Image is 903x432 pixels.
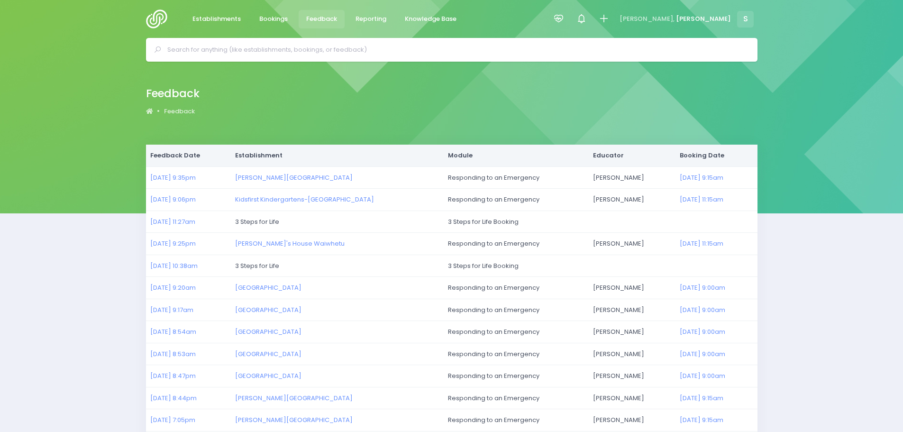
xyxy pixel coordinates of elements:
span: Reporting [356,14,386,24]
td: Responding to an Emergency [444,277,588,299]
a: Reporting [348,10,394,28]
a: [GEOGRAPHIC_DATA] [235,283,301,292]
td: Responding to an Emergency [444,189,588,211]
a: Feedback [299,10,345,28]
a: [DATE] 8:44pm [150,394,197,403]
td: Responding to an Emergency [444,299,588,321]
td: Responding to an Emergency [444,365,588,387]
input: Search for anything (like establishments, bookings, or feedback) [167,43,744,57]
td: [PERSON_NAME] [588,166,675,189]
a: [GEOGRAPHIC_DATA] [235,349,301,358]
a: [DATE] 9:06pm [150,195,196,204]
a: Kidsfirst Kindergartens-[GEOGRAPHIC_DATA] [235,195,374,204]
td: [PERSON_NAME] [588,299,675,321]
a: [DATE] 9:00am [680,283,725,292]
td: [PERSON_NAME] [588,365,675,387]
td: 3 Steps for Life Booking [444,211,757,233]
a: [GEOGRAPHIC_DATA] [235,327,301,336]
a: [DATE] 8:54am [150,327,196,336]
a: [DATE] 9:15am [680,415,723,424]
a: [DATE] 11:15am [680,195,723,204]
a: [GEOGRAPHIC_DATA] [235,305,301,314]
th: Educator [588,145,675,166]
a: [DATE] 11:27am [150,217,195,226]
td: Responding to an Emergency [444,166,588,189]
span: Bookings [259,14,288,24]
td: Responding to an Emergency [444,321,588,343]
a: [DATE] 9:00am [680,305,725,314]
a: [DATE] 11:15am [680,239,723,248]
td: 3 Steps for Life Booking [444,255,757,277]
a: Bookings [252,10,296,28]
a: [DATE] 9:35pm [150,173,196,182]
a: [DATE] 10:38am [150,261,198,270]
span: [PERSON_NAME], [620,14,675,24]
h2: Feedback [146,87,200,100]
span: Knowledge Base [405,14,456,24]
a: [DATE] 9:00am [680,371,725,380]
td: Responding to an Emergency [444,409,588,432]
a: [DATE] 9:15am [680,394,723,403]
td: [PERSON_NAME] [588,409,675,432]
td: Responding to an Emergency [444,343,588,365]
span: Establishments [192,14,241,24]
span: 3 Steps for Life [235,261,279,270]
th: Establishment [230,145,443,166]
img: Logo [146,9,173,28]
th: Module [444,145,588,166]
span: 3 Steps for Life [235,217,279,226]
a: [PERSON_NAME][GEOGRAPHIC_DATA] [235,415,353,424]
th: Booking Date [675,145,757,166]
a: Knowledge Base [397,10,465,28]
a: [DATE] 8:53am [150,349,196,358]
span: [PERSON_NAME] [676,14,731,24]
a: Establishments [185,10,249,28]
a: Feedback [164,107,195,116]
td: [PERSON_NAME] [588,277,675,299]
a: [DATE] 9:00am [680,327,725,336]
a: [DATE] 9:25pm [150,239,196,248]
td: [PERSON_NAME] [588,233,675,255]
td: [PERSON_NAME] [588,189,675,211]
a: [DATE] 8:47pm [150,371,196,380]
td: Responding to an Emergency [444,387,588,409]
a: [PERSON_NAME][GEOGRAPHIC_DATA] [235,173,353,182]
th: Feedback Date [146,145,231,166]
td: [PERSON_NAME] [588,387,675,409]
a: [DATE] 9:17am [150,305,193,314]
a: [GEOGRAPHIC_DATA] [235,371,301,380]
span: Feedback [306,14,337,24]
td: [PERSON_NAME] [588,321,675,343]
a: [PERSON_NAME][GEOGRAPHIC_DATA] [235,394,353,403]
td: [PERSON_NAME] [588,343,675,365]
a: [PERSON_NAME]'s House Waiwhetu [235,239,345,248]
a: [DATE] 9:15am [680,173,723,182]
a: [DATE] 9:00am [680,349,725,358]
a: [DATE] 9:20am [150,283,196,292]
td: Responding to an Emergency [444,233,588,255]
span: S [737,11,754,28]
a: [DATE] 7:05pm [150,415,195,424]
